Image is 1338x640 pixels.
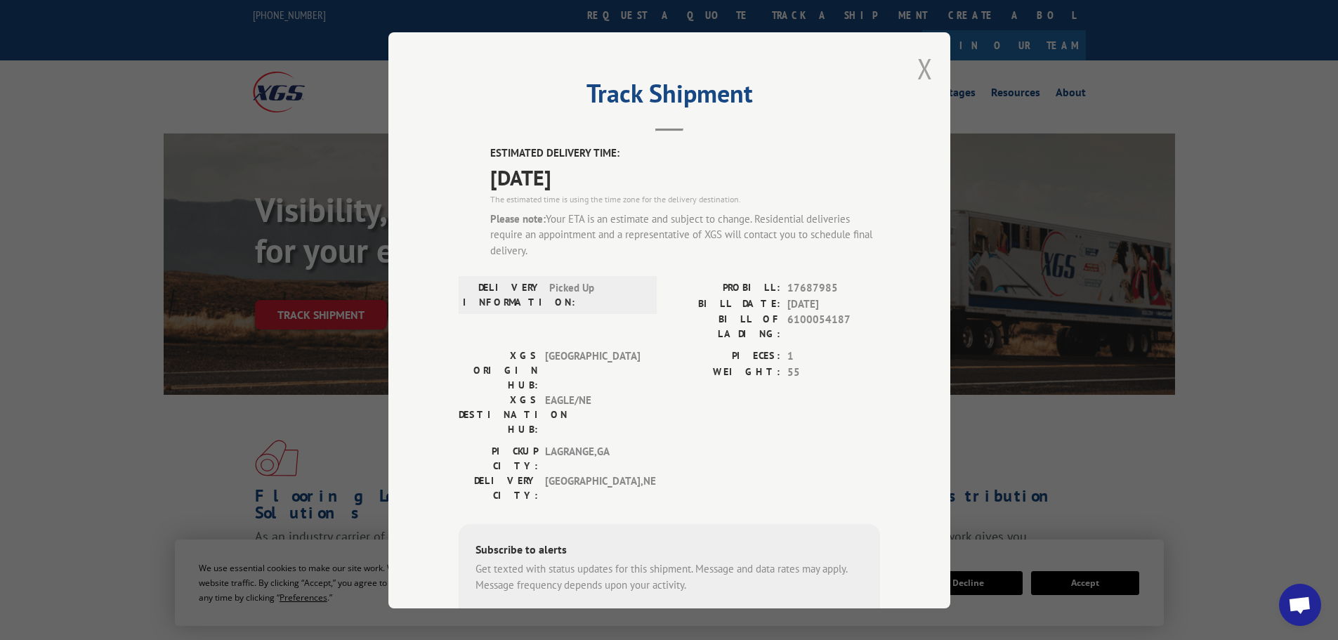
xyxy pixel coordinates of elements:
div: The estimated time is using the time zone for the delivery destination. [490,192,880,205]
label: PICKUP CITY: [459,444,538,474]
label: PROBILL: [669,280,780,296]
div: Get texted with status updates for this shipment. Message and data rates may apply. Message frequ... [475,561,863,593]
strong: Please note: [490,211,546,225]
label: BILL DATE: [669,296,780,312]
div: Subscribe to alerts [475,541,863,561]
button: Close modal [917,50,933,87]
span: [DATE] [490,161,880,192]
h2: Track Shipment [459,84,880,110]
span: [GEOGRAPHIC_DATA] [545,348,640,393]
span: Picked Up [549,280,644,310]
span: 17687985 [787,280,880,296]
div: Your ETA is an estimate and subject to change. Residential deliveries require an appointment and ... [490,211,880,259]
span: [GEOGRAPHIC_DATA] , NE [545,474,640,503]
label: PIECES: [669,348,780,365]
span: [DATE] [787,296,880,312]
label: BILL OF LADING: [669,312,780,341]
label: DELIVERY CITY: [459,474,538,503]
div: Open chat [1279,584,1321,626]
label: ESTIMATED DELIVERY TIME: [490,145,880,162]
label: XGS ORIGIN HUB: [459,348,538,393]
label: XGS DESTINATION HUB: [459,393,538,437]
span: EAGLE/NE [545,393,640,437]
label: DELIVERY INFORMATION: [463,280,542,310]
span: 1 [787,348,880,365]
span: LAGRANGE , GA [545,444,640,474]
label: WEIGHT: [669,364,780,380]
span: 55 [787,364,880,380]
span: 6100054187 [787,312,880,341]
